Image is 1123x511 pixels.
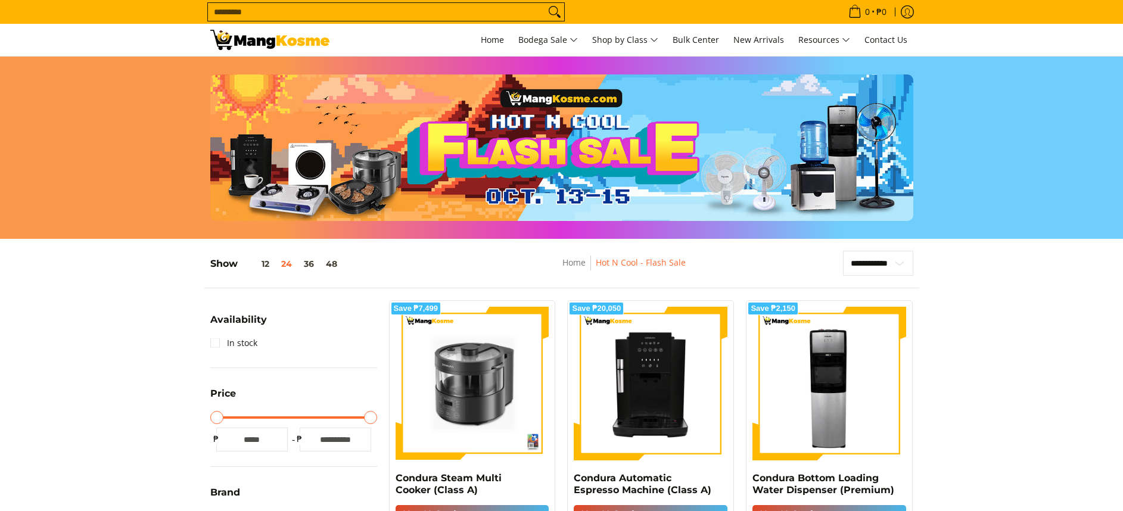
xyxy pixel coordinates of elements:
[752,307,906,460] img: Condura Bottom Loading Water Dispenser (Premium)
[210,433,222,445] span: ₱
[210,488,240,497] span: Brand
[320,259,343,269] button: 48
[210,488,240,506] summary: Open
[733,34,784,45] span: New Arrivals
[751,305,795,312] span: Save ₱2,150
[586,24,664,56] a: Shop by Class
[512,24,584,56] a: Bodega Sale
[864,34,907,45] span: Contact Us
[858,24,913,56] a: Contact Us
[545,3,564,21] button: Search
[863,8,872,16] span: 0
[294,433,306,445] span: ₱
[518,33,578,48] span: Bodega Sale
[667,24,725,56] a: Bulk Center
[592,33,658,48] span: Shop by Class
[875,8,888,16] span: ₱0
[475,24,510,56] a: Home
[727,24,790,56] a: New Arrivals
[210,389,236,407] summary: Open
[210,315,267,325] span: Availability
[845,5,890,18] span: •
[394,305,438,312] span: Save ₱7,499
[396,472,502,496] a: Condura Steam Multi Cooker (Class A)
[210,315,267,334] summary: Open
[596,257,686,268] a: Hot N Cool - Flash Sale
[298,259,320,269] button: 36
[752,472,894,496] a: Condura Bottom Loading Water Dispenser (Premium)
[210,389,236,398] span: Price
[238,259,275,269] button: 12
[210,258,343,270] h5: Show
[477,255,772,282] nav: Breadcrumbs
[210,334,257,353] a: In stock
[341,24,913,56] nav: Main Menu
[574,472,711,496] a: Condura Automatic Espresso Machine (Class A)
[574,307,727,460] img: Condura Automatic Espresso Machine (Class A)
[798,33,850,48] span: Resources
[275,259,298,269] button: 24
[210,30,329,50] img: Hot N Cool: Mang Kosme MID-PAYDAY APPLIANCES SALE! l Mang Kosme
[396,307,549,460] img: Condura Steam Multi Cooker (Class A)
[562,257,586,268] a: Home
[673,34,719,45] span: Bulk Center
[481,34,504,45] span: Home
[572,305,621,312] span: Save ₱20,050
[792,24,856,56] a: Resources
